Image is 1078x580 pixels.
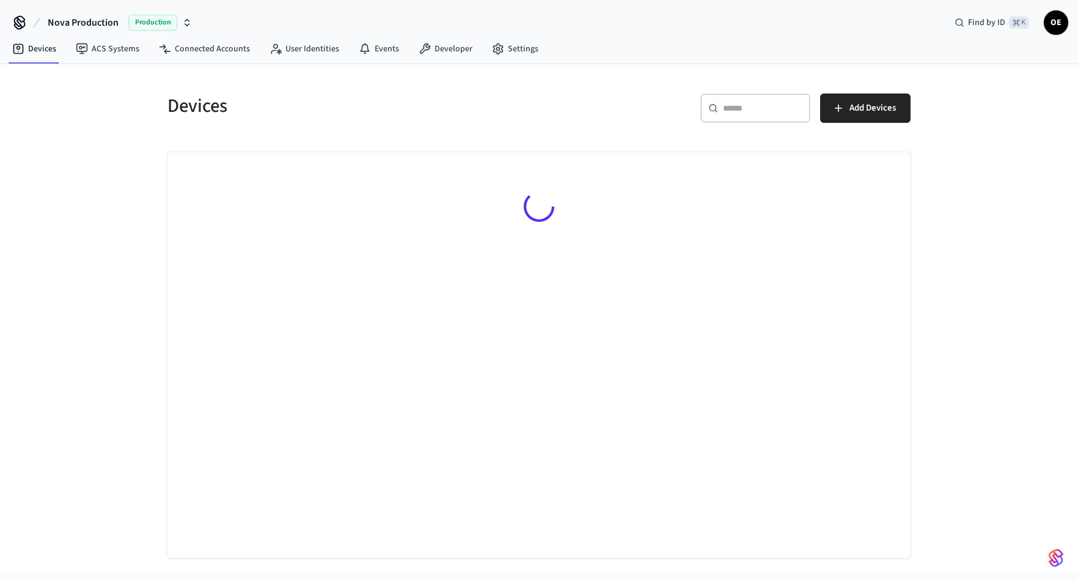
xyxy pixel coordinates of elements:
span: ⌘ K [1009,17,1029,29]
span: Production [128,15,177,31]
a: Settings [482,38,548,60]
a: Connected Accounts [149,38,260,60]
a: User Identities [260,38,349,60]
h5: Devices [167,94,532,119]
button: OE [1044,10,1068,35]
a: Devices [2,38,66,60]
a: Developer [409,38,482,60]
span: Find by ID [968,17,1005,29]
img: SeamLogoGradient.69752ec5.svg [1049,548,1063,568]
span: Nova Production [48,15,119,30]
div: Find by ID⌘ K [945,12,1039,34]
a: ACS Systems [66,38,149,60]
span: OE [1045,12,1067,34]
a: Events [349,38,409,60]
button: Add Devices [820,94,911,123]
span: Add Devices [849,100,896,116]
